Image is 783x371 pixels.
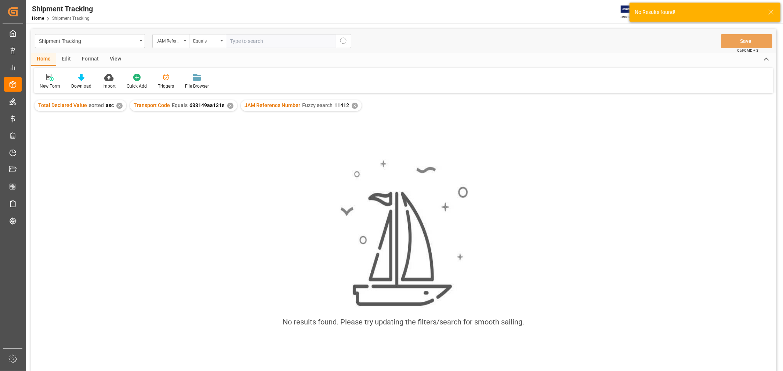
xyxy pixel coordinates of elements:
[76,53,104,66] div: Format
[38,102,87,108] span: Total Declared Value
[737,48,758,53] span: Ctrl/CMD + S
[40,83,60,89] div: New Form
[56,53,76,66] div: Edit
[244,102,300,108] span: JAM Reference Number
[32,16,44,21] a: Home
[185,83,209,89] div: File Browser
[172,102,188,108] span: Equals
[334,102,349,108] span: 11412
[32,3,93,14] div: Shipment Tracking
[189,102,225,108] span: 633149aa131e
[721,34,772,48] button: Save
[302,102,333,108] span: Fuzzy search
[127,83,147,89] div: Quick Add
[89,102,104,108] span: sorted
[102,83,116,89] div: Import
[158,83,174,89] div: Triggers
[39,36,137,45] div: Shipment Tracking
[116,103,123,109] div: ✕
[71,83,91,89] div: Download
[226,34,336,48] input: Type to search
[31,53,56,66] div: Home
[227,103,233,109] div: ✕
[152,34,189,48] button: open menu
[340,159,468,308] img: smooth_sailing.jpeg
[283,316,525,327] div: No results found. Please try updating the filters/search for smooth sailing.
[156,36,181,44] div: JAM Reference Number
[189,34,226,48] button: open menu
[134,102,170,108] span: Transport Code
[336,34,351,48] button: search button
[35,34,145,48] button: open menu
[352,103,358,109] div: ✕
[621,5,646,18] img: Exertis%20JAM%20-%20Email%20Logo.jpg_1722504956.jpg
[635,8,761,16] div: No Results found!
[106,102,114,108] span: asc
[193,36,218,44] div: Equals
[104,53,127,66] div: View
